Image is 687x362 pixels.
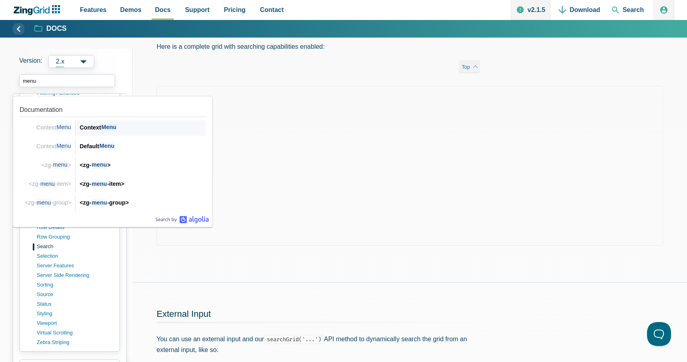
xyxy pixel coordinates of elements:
a: Link to the result [16,136,209,155]
a: row details [37,223,113,232]
a: search [37,242,113,251]
div: <zg- -group> [79,198,206,207]
a: status [37,299,113,309]
iframe: Help Scout Beacon - Open [647,322,671,346]
span: <zg- > [42,161,71,169]
span: Menu [56,142,71,150]
iframe: Demo loaded in iFrame [157,86,663,246]
a: External Input [157,309,211,319]
span: menu [91,161,107,169]
code: searchGrid('...') [264,335,324,344]
div: <zg- > [79,160,206,170]
a: server side rendering [37,271,113,280]
a: Algolia [155,216,209,224]
span: Docs [155,4,171,15]
a: styling [37,309,113,318]
a: sorting [37,280,113,290]
a: Link to the result [16,193,209,211]
span: <zg- -item> [29,180,71,188]
div: Context [79,123,206,132]
span: menu [91,199,107,207]
a: Link to the result [16,174,209,193]
strong: Docs [46,25,67,32]
span: Context [36,123,71,131]
span: Menu [101,123,117,131]
div: Default [79,141,206,151]
span: Menu [56,123,71,131]
span: menu [40,180,55,188]
span: menu [36,199,51,207]
a: Docs [35,24,67,34]
label: Versions [19,55,126,68]
a: zebra striping [37,338,113,347]
a: selection [37,251,113,261]
span: Support [185,4,209,15]
input: search input [19,74,115,87]
a: Link to the result [16,155,209,173]
span: Documentation [20,106,63,113]
a: ZingChart Logo. Click to return to the homepage [13,5,64,15]
p: Here is a complete grid with searching capabilities enabled: [157,41,480,52]
a: server features [37,261,113,271]
span: Pricing [224,4,246,15]
span: <zg- -group> [25,199,71,207]
a: Link to the result [16,99,209,136]
div: <zg- -item> [79,179,206,189]
span: Demos [120,4,141,15]
a: viewport [37,318,113,328]
span: menu [91,180,107,188]
a: row grouping [37,232,113,242]
span: menu [53,161,68,169]
span: Version: [19,55,42,68]
span: Contact [260,4,284,15]
p: You can use an external input and our API method to dynamically search the grid from an external ... [157,334,480,355]
div: Search by [155,216,209,224]
a: virtual scrolling [37,328,113,338]
span: Context [36,142,71,150]
a: source [37,290,113,299]
span: Menu [99,142,115,150]
span: Features [80,4,107,15]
